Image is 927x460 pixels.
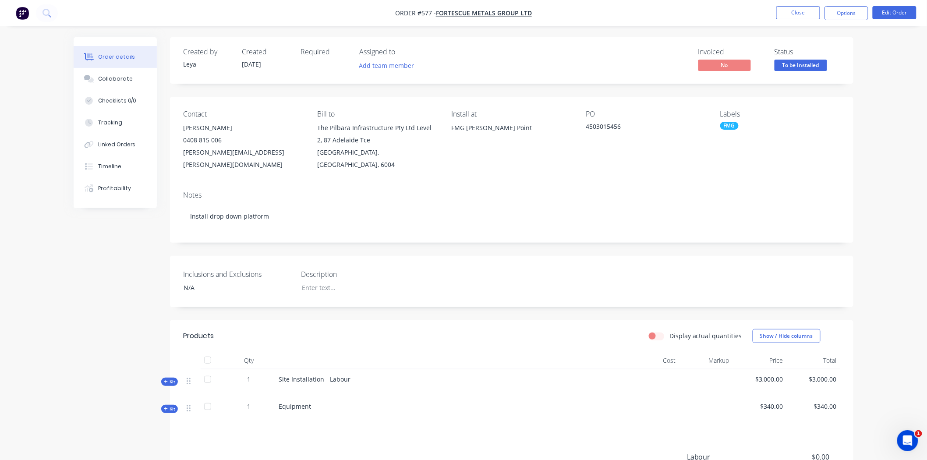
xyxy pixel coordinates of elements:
span: Kit [164,379,175,385]
span: 1 [915,430,922,437]
div: Products [183,331,214,341]
button: To be Installed [775,60,827,73]
span: $3,000.00 [736,375,783,384]
label: Inclusions and Exclusions [183,269,293,280]
div: 0408 815 006 [183,134,303,146]
label: Display actual quantities [669,331,742,340]
button: Add team member [359,60,419,71]
label: Description [301,269,410,280]
div: Assigned to [359,48,447,56]
div: Status [775,48,840,56]
button: Add team member [354,60,419,71]
div: Collaborate [98,75,133,83]
button: Linked Orders [74,134,157,156]
button: Order details [74,46,157,68]
div: [PERSON_NAME] [183,122,303,134]
div: Kit [161,378,178,386]
span: $3,000.00 [790,375,837,384]
button: Profitability [74,177,157,199]
button: Checklists 0/0 [74,90,157,112]
span: 1 [247,375,251,384]
div: Timeline [98,163,121,170]
span: Equipment [279,402,311,410]
div: Linked Orders [98,141,136,149]
div: 4503015456 [586,122,695,134]
span: Site Installation - Labour [279,375,350,383]
div: Created by [183,48,231,56]
span: No [698,60,751,71]
div: Notes [183,191,840,199]
div: Required [301,48,349,56]
div: FMG [PERSON_NAME] Point [452,122,572,150]
div: Order details [98,53,135,61]
div: FMG [720,122,739,130]
button: Tracking [74,112,157,134]
div: Invoiced [698,48,764,56]
button: Edit Order [873,6,916,19]
div: Profitability [98,184,131,192]
button: Close [776,6,820,19]
div: Kit [161,405,178,413]
span: $340.00 [790,402,837,411]
button: Show / Hide columns [753,329,821,343]
div: Tracking [98,119,122,127]
span: 1 [247,402,251,411]
a: FORTESCUE METALS GROUP LTD [436,9,532,18]
div: Checklists 0/0 [98,97,137,105]
div: [PERSON_NAME][EMAIL_ADDRESS][PERSON_NAME][DOMAIN_NAME] [183,146,303,171]
div: PO [586,110,706,118]
button: Timeline [74,156,157,177]
img: Factory [16,7,29,20]
div: Price [733,352,787,369]
span: To be Installed [775,60,827,71]
div: Leya [183,60,231,69]
div: [GEOGRAPHIC_DATA], [GEOGRAPHIC_DATA], 6004 [317,146,437,171]
div: Markup [679,352,733,369]
div: Cost [626,352,679,369]
button: Options [824,6,868,20]
div: Labels [720,110,840,118]
div: N/A [177,281,287,294]
div: FMG [PERSON_NAME] Point [452,122,572,134]
div: The Pilbara Infrastructure Pty Ltd Level 2, 87 Adelaide Tce[GEOGRAPHIC_DATA], [GEOGRAPHIC_DATA], ... [317,122,437,171]
div: Total [787,352,841,369]
div: Qty [223,352,275,369]
span: [DATE] [242,60,261,68]
span: Order #577 - [395,9,436,18]
div: The Pilbara Infrastructure Pty Ltd Level 2, 87 Adelaide Tce [317,122,437,146]
iframe: Intercom live chat [897,430,918,451]
div: Created [242,48,290,56]
button: Collaborate [74,68,157,90]
div: Install at [452,110,572,118]
div: Contact [183,110,303,118]
span: $340.00 [736,402,783,411]
div: Bill to [317,110,437,118]
div: [PERSON_NAME]0408 815 006[PERSON_NAME][EMAIL_ADDRESS][PERSON_NAME][DOMAIN_NAME] [183,122,303,171]
div: Install drop down platform [183,203,840,230]
span: Kit [164,406,175,412]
